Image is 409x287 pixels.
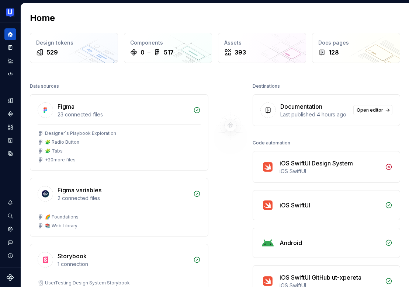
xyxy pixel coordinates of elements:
a: Assets393 [218,33,306,63]
div: 🧩 Radio Button [45,139,79,145]
div: Android [280,238,302,247]
div: Assets [224,39,300,46]
a: Docs pages128 [312,33,400,63]
div: 1 connection [58,260,189,268]
div: Design tokens [36,39,112,46]
div: 517 [164,48,174,57]
a: Design tokens529 [30,33,118,63]
div: 2 connected files [58,195,189,202]
div: 0 [141,48,145,57]
div: 23 connected files [58,111,189,118]
div: Code automation [253,138,290,148]
div: Designer´s Playbook Exploration [45,130,116,136]
div: iOS SwiftUI [280,168,381,175]
div: iOS SwiftUI [280,201,310,210]
button: Search ⌘K [4,210,16,222]
div: 393 [235,48,246,57]
div: iOS SwiftUI GitHub ut-xpereta [280,273,361,282]
a: Home [4,28,16,40]
div: 128 [329,48,339,57]
h2: Home [30,12,55,24]
svg: Supernova Logo [7,274,14,281]
div: Storybook [58,252,87,260]
a: Figma23 connected filesDesigner´s Playbook Exploration🧩 Radio Button🧩 Tabs+20more files [30,94,208,171]
a: Settings [4,223,16,235]
div: Components [130,39,206,46]
div: Documentation [280,102,322,111]
a: Components [4,108,16,120]
div: iOS SwiftUI Design System [280,159,353,168]
div: Destinations [253,81,280,91]
a: Data sources [4,148,16,160]
div: UserTesting Design System Storybook [45,280,130,286]
a: Components0517 [124,33,212,63]
span: Open editor [357,107,383,113]
a: Documentation [4,42,16,53]
a: Figma variables2 connected files🌈 Foundations📚 Web Library [30,178,208,237]
a: Analytics [4,55,16,67]
a: Open editor [353,105,392,115]
a: Assets [4,121,16,133]
a: Code automation [4,68,16,80]
button: Contact support [4,237,16,248]
div: Figma [58,102,74,111]
div: Last published 4 hours ago [280,111,349,118]
div: Data sources [30,81,59,91]
div: 🧩 Tabs [45,148,63,154]
div: 529 [46,48,58,57]
div: 📚 Web Library [45,223,77,229]
div: 🌈 Foundations [45,214,79,220]
div: Docs pages [318,39,394,46]
div: Figma variables [58,186,101,195]
a: Storybook stories [4,134,16,146]
img: 41adf70f-fc1c-4662-8e2d-d2ab9c673b1b.png [6,8,15,17]
button: Notifications [4,197,16,209]
a: Design tokens [4,95,16,106]
div: + 20 more files [45,157,76,163]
